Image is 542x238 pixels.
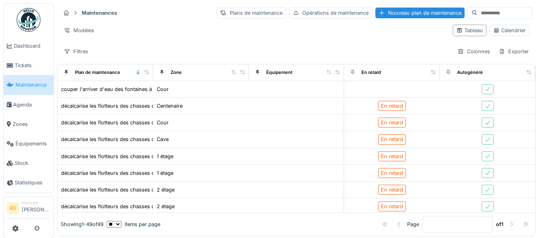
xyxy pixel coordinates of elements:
img: Badge_color-CXgf-gQk.svg [17,8,40,32]
div: Calendrier [493,27,526,34]
div: décalcarise les flotteurs des chasses d'eau du 2 étage secondaire [61,203,221,210]
strong: Maintenances [79,9,120,17]
span: Zones [13,120,50,128]
div: En retard [381,186,403,193]
div: items per page [107,221,160,228]
div: Exporter [495,46,532,57]
div: couper l'arriver d'eau des fontaines à eau des cours de recreation ( primaire cour 1 cour 2/3 cou... [61,85,313,93]
div: décalcarise les flotteurs des chasses d'eau du 1 étage secondaire [61,169,219,177]
span: Stock [15,159,50,167]
a: Zones [4,114,54,134]
span: Tickets [15,62,50,69]
a: RD Manager[PERSON_NAME] [7,200,50,219]
div: 2 étage [157,203,175,210]
div: Plan de maintenance [75,69,120,76]
div: Zone [171,69,182,76]
div: En retard [381,203,403,210]
span: Équipements [15,140,50,147]
div: décalcarise les flotteurs des chasses d'eau du 1 étage primaire [61,153,212,160]
a: Agenda [4,95,54,114]
div: 2 étage [157,186,175,193]
li: [PERSON_NAME] [22,200,50,217]
a: Dashboard [4,36,54,56]
li: RD [7,202,19,214]
div: 1 étage [157,169,173,177]
div: décalcarise les flotteurs des chasses d'eau du -1 cave [61,135,192,143]
div: 1 étage [157,153,173,160]
span: Agenda [13,101,50,108]
div: En retard [381,102,403,110]
a: Statistiques [4,173,54,192]
div: En retard [381,119,403,126]
div: Cour [157,119,169,126]
div: Showing 1 - 49 of 49 [61,221,104,228]
div: En retard [381,135,403,143]
div: Plans de maintenance [217,7,286,19]
div: Tableau [456,27,483,34]
div: Cave [157,135,169,143]
div: Colonnes [454,46,494,57]
a: Maintenance [4,75,54,95]
span: Statistiques [15,179,50,186]
div: décalcarise les flotteurs des chasses d'eau du 2 étage primaire [61,186,213,193]
div: Filtres [60,46,92,57]
div: Autogénéré [457,69,483,76]
span: Dashboard [14,42,50,50]
div: Centenaire [157,102,183,110]
div: Équipement [266,69,292,76]
span: Maintenance [15,81,50,89]
a: Tickets [4,56,54,75]
div: Manager [22,200,50,206]
div: Modèles [60,25,98,36]
div: Opérations de maintenance [289,7,372,19]
a: Stock [4,153,54,173]
div: Page [407,221,419,228]
div: En retard [381,169,403,177]
strong: of 1 [496,221,504,228]
div: Cour [157,85,169,93]
div: Nouveau plan de maintenance [375,8,465,18]
a: Équipements [4,134,54,153]
div: décalcarise les flotteurs des chasses d'eau au centenaire plus au hall de tennis [61,102,252,110]
div: En retard [361,69,381,76]
div: En retard [381,153,403,160]
div: décalcarise les flotteurs des chasses d'eau cour primaire plus cour 1 [61,119,227,126]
